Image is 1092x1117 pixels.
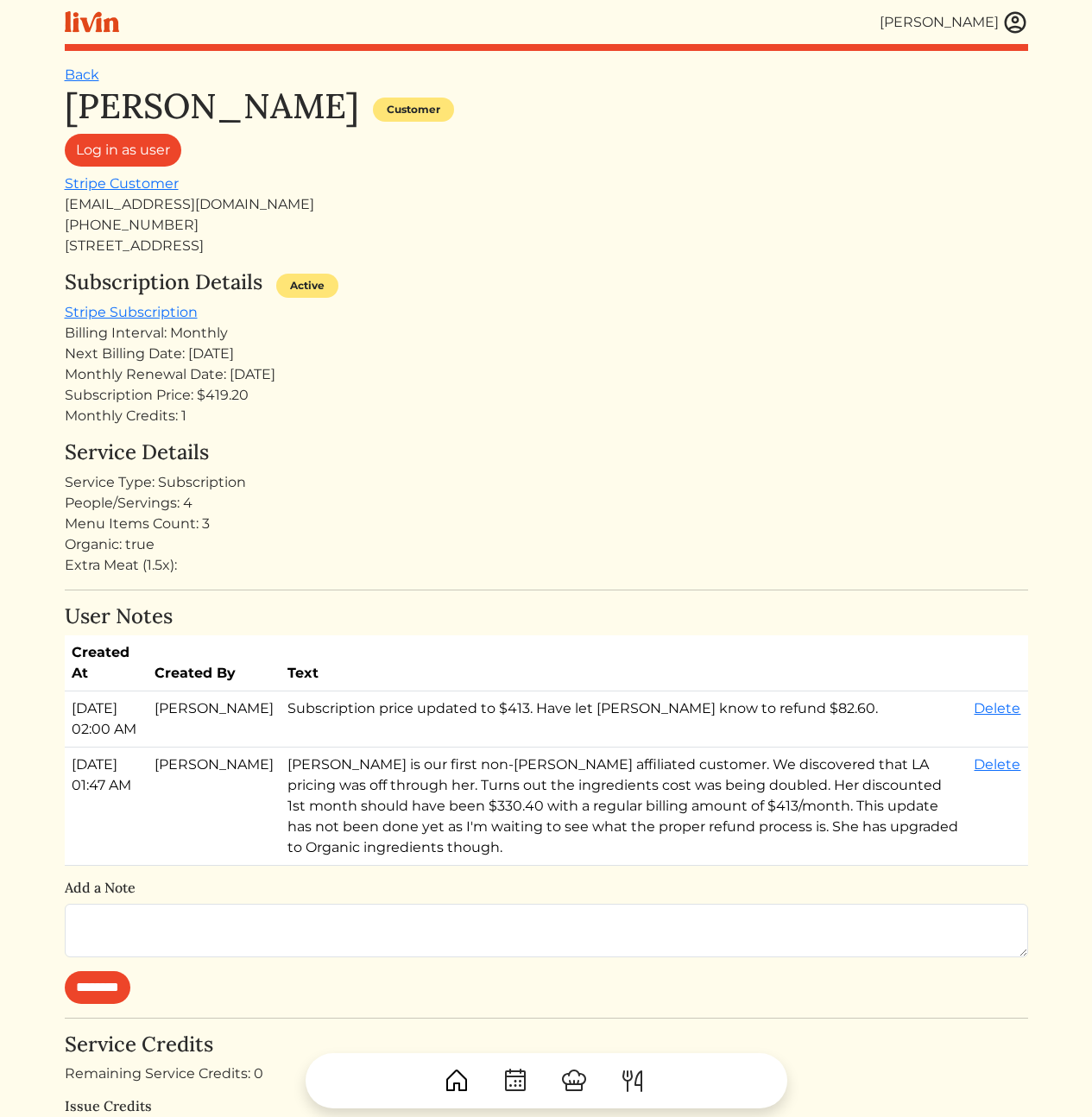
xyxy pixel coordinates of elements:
[373,98,454,122] div: Customer
[148,748,281,866] td: [PERSON_NAME]
[65,364,1028,385] div: Monthly Renewal Date: [DATE]
[65,236,1028,256] div: [STREET_ADDRESS]
[65,472,1028,493] div: Service Type: Subscription
[65,385,1028,406] div: Subscription Price: $419.20
[560,1067,588,1095] img: ChefHat-a374fb509e4f37eb0702ca99f5f64f3b6956810f32a249b33092029f8484b388.svg
[65,85,359,127] h1: [PERSON_NAME]
[65,406,1028,426] div: Monthly Credits: 1
[281,635,968,691] th: Text
[65,11,119,33] img: livin-logo-a0d97d1a881af30f6274990eb6222085a2533c92bbd1e4f22c21b4f0d0e3210c.svg
[880,12,999,33] div: [PERSON_NAME]
[65,635,148,691] th: Created At
[65,691,148,748] td: [DATE] 02:00 AM
[65,304,198,320] a: Stripe Subscription
[65,1032,1028,1057] h4: Service Credits
[281,748,968,866] td: [PERSON_NAME] is our first non-[PERSON_NAME] affiliated customer. We discovered that LA pricing w...
[65,493,1028,514] div: People/Servings: 4
[65,440,1028,465] h4: Service Details
[65,534,1028,555] div: Organic: true
[65,323,1028,344] div: Billing Interval: Monthly
[148,635,281,691] th: Created By
[65,134,181,167] a: Log in as user
[65,66,99,83] a: Back
[65,555,1028,576] div: Extra Meat (1.5x):
[65,880,1028,896] h6: Add a Note
[65,604,1028,629] h4: User Notes
[65,175,179,192] a: Stripe Customer
[148,691,281,748] td: [PERSON_NAME]
[65,270,262,295] h4: Subscription Details
[974,756,1020,773] a: Delete
[65,215,1028,236] div: [PHONE_NUMBER]
[443,1067,470,1095] img: House-9bf13187bcbb5817f509fe5e7408150f90897510c4275e13d0d5fca38e0b5951.svg
[65,194,1028,215] div: [EMAIL_ADDRESS][DOMAIN_NAME]
[65,748,148,866] td: [DATE] 01:47 AM
[276,274,338,298] div: Active
[65,514,1028,534] div: Menu Items Count: 3
[974,700,1020,716] a: Delete
[502,1067,529,1095] img: CalendarDots-5bcf9d9080389f2a281d69619e1c85352834be518fbc73d9501aef674afc0d57.svg
[1002,9,1028,35] img: user_account-e6e16d2ec92f44fc35f99ef0dc9cddf60790bfa021a6ecb1c896eb5d2907b31c.svg
[281,691,968,748] td: Subscription price updated to $413. Have let [PERSON_NAME] know to refund $82.60.
[619,1067,647,1095] img: ForkKnife-55491504ffdb50bab0c1e09e7649658475375261d09fd45db06cec23bce548bf.svg
[65,344,1028,364] div: Next Billing Date: [DATE]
